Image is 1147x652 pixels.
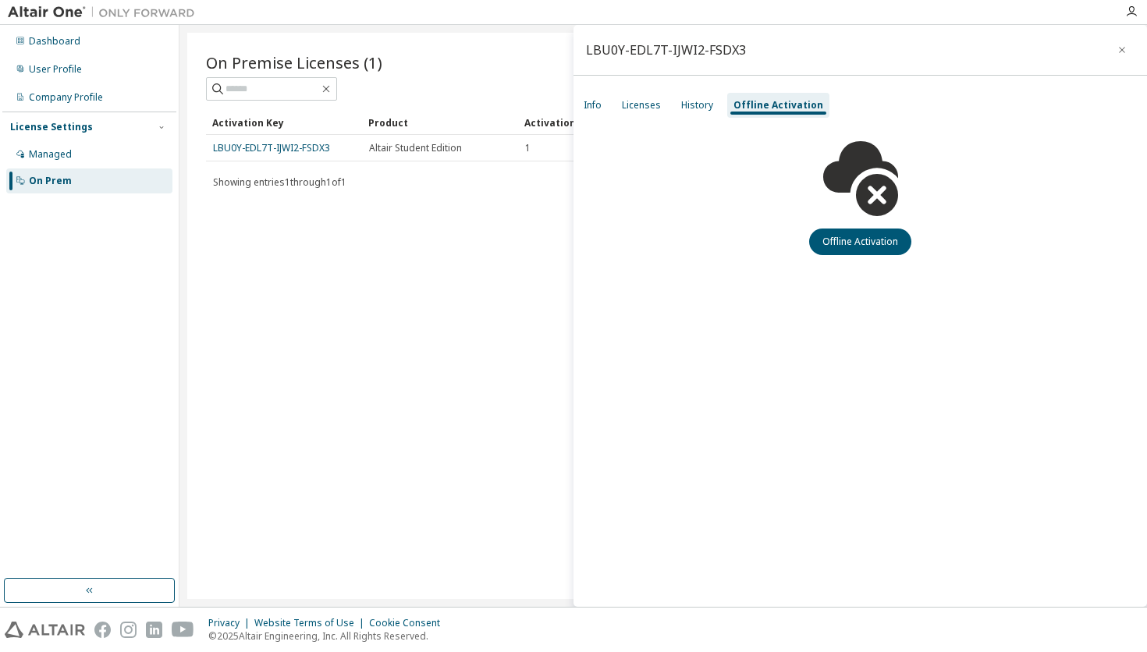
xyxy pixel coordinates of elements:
[94,622,111,638] img: facebook.svg
[29,63,82,76] div: User Profile
[681,99,713,112] div: History
[369,617,449,629] div: Cookie Consent
[8,5,203,20] img: Altair One
[733,99,823,112] div: Offline Activation
[208,617,254,629] div: Privacy
[809,229,911,255] button: Offline Activation
[29,148,72,161] div: Managed
[29,91,103,104] div: Company Profile
[584,99,602,112] div: Info
[206,51,382,73] span: On Premise Licenses (1)
[254,617,369,629] div: Website Terms of Use
[368,110,512,135] div: Product
[5,622,85,638] img: altair_logo.svg
[524,110,668,135] div: Activation Allowed
[29,35,80,48] div: Dashboard
[120,622,137,638] img: instagram.svg
[622,99,661,112] div: Licenses
[586,44,746,56] div: LBU0Y-EDL7T-IJWI2-FSDX3
[369,142,462,154] span: Altair Student Edition
[213,141,330,154] a: LBU0Y-EDL7T-IJWI2-FSDX3
[208,629,449,643] p: © 2025 Altair Engineering, Inc. All Rights Reserved.
[29,175,72,187] div: On Prem
[172,622,194,638] img: youtube.svg
[213,175,346,189] span: Showing entries 1 through 1 of 1
[146,622,162,638] img: linkedin.svg
[525,142,531,154] span: 1
[10,121,93,133] div: License Settings
[212,110,356,135] div: Activation Key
